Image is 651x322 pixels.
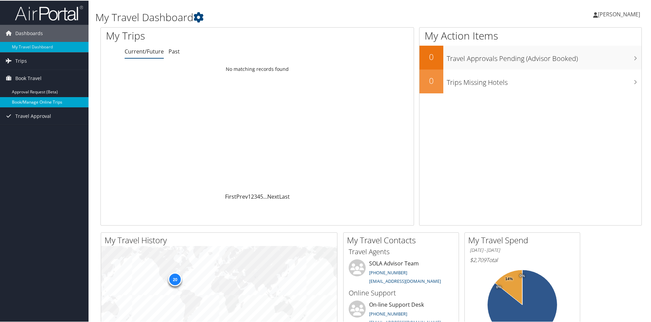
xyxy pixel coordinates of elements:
tspan: 14% [505,276,513,280]
span: … [263,192,267,200]
span: Dashboards [15,24,43,41]
a: [PHONE_NUMBER] [369,269,407,275]
a: Next [267,192,279,200]
a: [PHONE_NUMBER] [369,310,407,316]
a: 5 [260,192,263,200]
a: 4 [257,192,260,200]
h2: 0 [419,50,443,62]
img: airportal-logo.png [15,4,83,20]
td: No matching records found [101,62,414,75]
div: 20 [168,272,182,286]
h2: My Travel Spend [468,234,580,245]
h3: Travel Agents [349,246,454,256]
tspan: 0% [520,273,525,277]
a: Past [169,47,180,55]
h2: My Travel History [105,234,337,245]
tspan: 0% [496,285,502,289]
a: First [225,192,236,200]
h3: Online Support [349,288,454,297]
a: 2 [251,192,254,200]
h6: Total [470,256,575,263]
a: Current/Future [125,47,164,55]
a: 0Travel Approvals Pending (Advisor Booked) [419,45,641,69]
h3: Trips Missing Hotels [447,74,641,87]
span: [PERSON_NAME] [598,10,640,17]
span: Book Travel [15,69,42,86]
h6: [DATE] - [DATE] [470,246,575,253]
h1: My Trips [106,28,278,42]
h2: 0 [419,74,443,86]
h2: My Travel Contacts [347,234,459,245]
li: SOLA Advisor Team [345,259,457,287]
a: [EMAIL_ADDRESS][DOMAIN_NAME] [369,277,441,283]
span: Trips [15,52,27,69]
h3: Travel Approvals Pending (Advisor Booked) [447,50,641,63]
a: 0Trips Missing Hotels [419,69,641,93]
a: 1 [248,192,251,200]
a: [PERSON_NAME] [593,3,647,24]
h1: My Travel Dashboard [95,10,463,24]
span: Travel Approval [15,107,51,124]
span: $2,709 [470,256,486,263]
a: Last [279,192,290,200]
h1: My Action Items [419,28,641,42]
a: Prev [236,192,248,200]
a: 3 [254,192,257,200]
